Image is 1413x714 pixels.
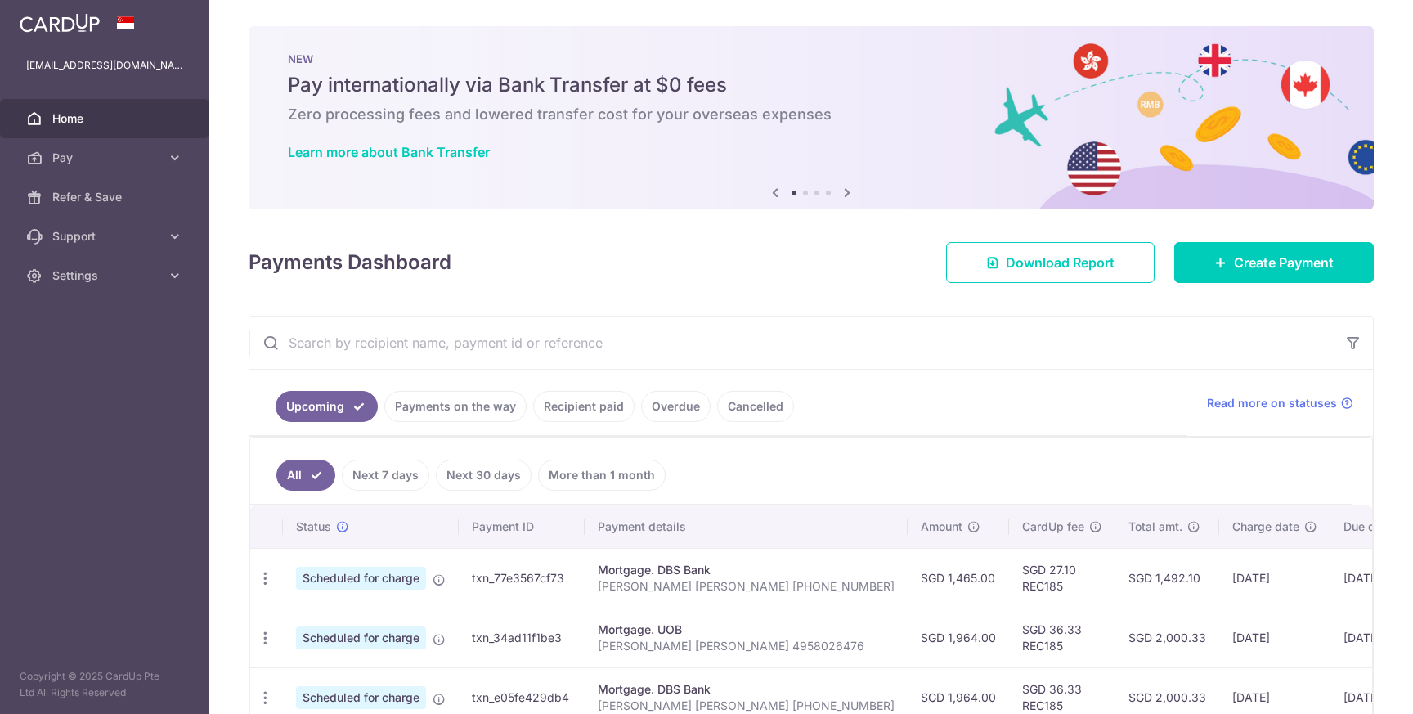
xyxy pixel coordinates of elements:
[1115,608,1219,667] td: SGD 2,000.33
[598,622,895,638] div: Mortgage. UOB
[1006,253,1115,272] span: Download Report
[342,460,429,491] a: Next 7 days
[946,242,1155,283] a: Download Report
[288,52,1334,65] p: NEW
[533,391,635,422] a: Recipient paid
[249,317,1334,369] input: Search by recipient name, payment id or reference
[52,228,160,245] span: Support
[1115,548,1219,608] td: SGD 1,492.10
[436,460,532,491] a: Next 30 days
[1232,519,1299,535] span: Charge date
[296,519,331,535] span: Status
[296,626,426,649] span: Scheduled for charge
[598,578,895,595] p: [PERSON_NAME] [PERSON_NAME] [PHONE_NUMBER]
[1009,608,1115,667] td: SGD 36.33 REC185
[598,681,895,698] div: Mortgage. DBS Bank
[1207,395,1353,411] a: Read more on statuses
[459,548,585,608] td: txn_77e3567cf73
[52,189,160,205] span: Refer & Save
[459,608,585,667] td: txn_34ad11f1be3
[20,13,100,33] img: CardUp
[1343,519,1393,535] span: Due date
[52,110,160,127] span: Home
[296,686,426,709] span: Scheduled for charge
[276,391,378,422] a: Upcoming
[1219,548,1330,608] td: [DATE]
[288,72,1334,98] h5: Pay internationally via Bank Transfer at $0 fees
[249,248,451,277] h4: Payments Dashboard
[585,505,908,548] th: Payment details
[296,567,426,590] span: Scheduled for charge
[52,267,160,284] span: Settings
[1234,253,1334,272] span: Create Payment
[921,519,962,535] span: Amount
[598,562,895,578] div: Mortgage. DBS Bank
[288,105,1334,124] h6: Zero processing fees and lowered transfer cost for your overseas expenses
[1174,242,1374,283] a: Create Payment
[908,548,1009,608] td: SGD 1,465.00
[1219,608,1330,667] td: [DATE]
[641,391,711,422] a: Overdue
[26,57,183,74] p: [EMAIL_ADDRESS][DOMAIN_NAME]
[459,505,585,548] th: Payment ID
[1009,548,1115,608] td: SGD 27.10 REC185
[717,391,794,422] a: Cancelled
[598,698,895,714] p: [PERSON_NAME] [PERSON_NAME] [PHONE_NUMBER]
[908,608,1009,667] td: SGD 1,964.00
[288,144,490,160] a: Learn more about Bank Transfer
[249,26,1374,209] img: Bank transfer banner
[52,150,160,166] span: Pay
[384,391,527,422] a: Payments on the way
[538,460,666,491] a: More than 1 month
[1022,519,1084,535] span: CardUp fee
[598,638,895,654] p: [PERSON_NAME] [PERSON_NAME] 4958026476
[276,460,335,491] a: All
[1128,519,1182,535] span: Total amt.
[1207,395,1337,411] span: Read more on statuses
